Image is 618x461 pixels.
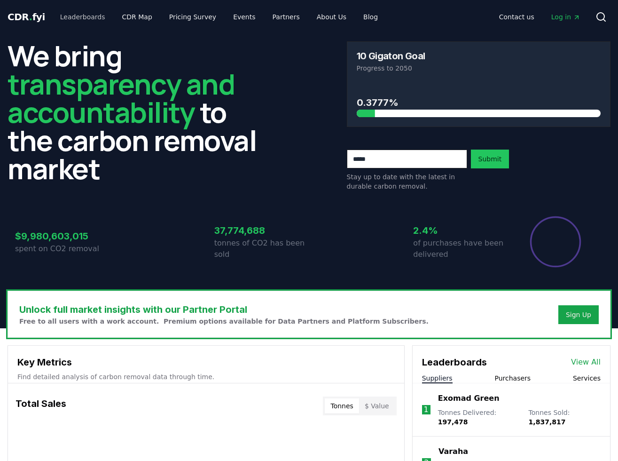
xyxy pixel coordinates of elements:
a: CDR.fyi [8,10,45,24]
p: Stay up to date with the latest in durable carbon removal. [347,172,467,191]
p: Tonnes Delivered : [438,408,519,427]
h3: $9,980,603,015 [15,229,110,243]
h3: 10 Gigaton Goal [357,51,425,61]
a: Partners [265,8,307,25]
div: Percentage of sales delivered [529,215,582,268]
span: . [29,11,32,23]
button: Sign Up [558,305,599,324]
h2: We bring to the carbon removal market [8,41,272,183]
nav: Main [492,8,588,25]
button: Purchasers [495,374,531,383]
button: Services [573,374,601,383]
span: Log in [551,12,580,22]
p: Find detailed analysis of carbon removal data through time. [17,372,395,382]
p: Tonnes Sold : [529,408,601,427]
p: 1 [424,404,429,415]
p: Progress to 2050 [357,64,601,73]
p: Free to all users with a work account. Premium options available for Data Partners and Platform S... [19,317,429,326]
h3: Unlock full market insights with our Partner Portal [19,302,429,317]
h3: 2.4% [413,223,508,238]
h3: Leaderboards [422,355,487,369]
a: Exomad Green [438,393,500,404]
a: Log in [544,8,588,25]
a: About Us [309,8,354,25]
span: transparency and accountability [8,64,235,131]
a: Pricing Survey [162,8,224,25]
span: 1,837,817 [529,418,566,426]
h3: 37,774,688 [214,223,309,238]
a: CDR Map [115,8,160,25]
span: 197,478 [438,418,468,426]
button: Suppliers [422,374,453,383]
a: View All [571,357,601,368]
h3: 0.3777% [357,95,601,110]
a: Varaha [438,446,468,457]
h3: Key Metrics [17,355,395,369]
h3: Total Sales [16,397,66,415]
span: CDR fyi [8,11,45,23]
nav: Main [53,8,385,25]
a: Contact us [492,8,542,25]
a: Leaderboards [53,8,113,25]
p: of purchases have been delivered [413,238,508,260]
button: $ Value [359,398,395,413]
a: Events [226,8,263,25]
a: Blog [356,8,385,25]
button: Tonnes [325,398,359,413]
p: tonnes of CO2 has been sold [214,238,309,260]
a: Sign Up [566,310,591,319]
button: Submit [471,150,509,168]
p: spent on CO2 removal [15,243,110,254]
